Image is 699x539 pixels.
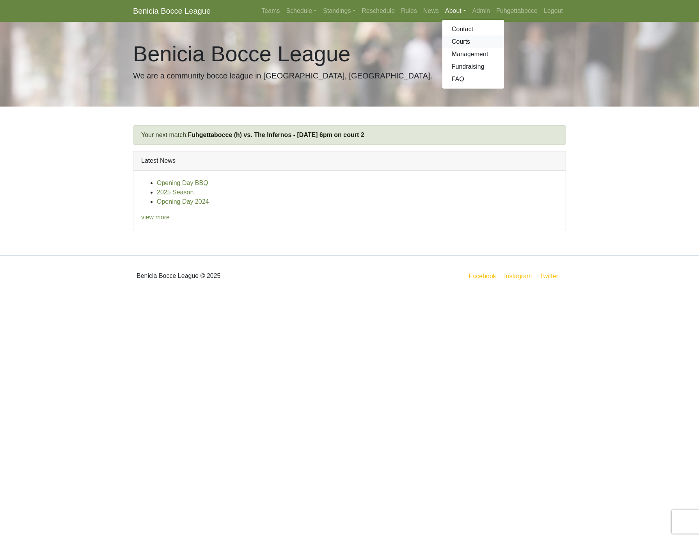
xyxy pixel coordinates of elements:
a: Opening Day 2024 [157,198,209,205]
a: Logout [541,3,566,19]
a: Courts [442,36,504,48]
a: Opening Day BBQ [157,180,208,186]
a: Facebook [467,271,498,281]
a: Benicia Bocce League [133,3,211,19]
a: Contact [442,23,504,36]
a: FAQ [442,73,504,85]
a: Rules [398,3,420,19]
a: Fundraising [442,60,504,73]
a: About [442,3,469,19]
p: We are a community bocce league in [GEOGRAPHIC_DATA], [GEOGRAPHIC_DATA]. [133,70,566,82]
div: About [442,20,504,89]
div: Latest News [133,151,566,171]
a: Schedule [283,3,320,19]
div: Benicia Bocce League © 2025 [127,262,349,290]
a: Fuhgettabocce (h) vs. The Infernos - [DATE] 6pm on court 2 [188,132,364,138]
h1: Benicia Bocce League [133,41,566,67]
a: Instagram [502,271,533,281]
div: Your next match: [133,125,566,145]
a: Reschedule [359,3,398,19]
a: News [420,3,442,19]
a: view more [141,214,170,221]
a: Standings [320,3,358,19]
a: Fuhgettabocce [493,3,541,19]
a: Teams [258,3,283,19]
a: Admin [469,3,493,19]
a: Twitter [538,271,564,281]
a: Management [442,48,504,60]
a: 2025 Season [157,189,193,196]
